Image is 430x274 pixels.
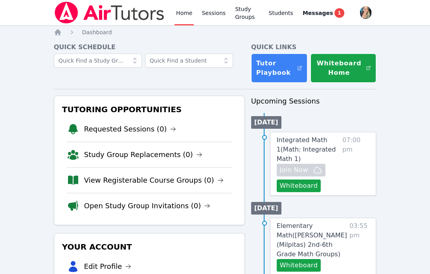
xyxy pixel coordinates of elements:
h4: Quick Links [251,43,377,52]
button: Whiteboard [277,180,321,192]
span: Join Now [280,165,308,175]
a: Open Study Group Invitations (0) [84,200,211,211]
button: Join Now [277,164,325,176]
nav: Breadcrumb [54,28,377,36]
span: Elementary Math ( [PERSON_NAME] (Milpitas) 2nd-6th Grade Math Groups ) [277,222,347,258]
li: [DATE] [251,116,281,129]
a: Elementary Math([PERSON_NAME] (Milpitas) 2nd-6th Grade Math Groups) [277,221,347,259]
a: Edit Profile [84,261,132,272]
h4: Quick Schedule [54,43,245,52]
li: [DATE] [251,202,281,215]
h3: Your Account [61,240,238,254]
a: Tutor Playbook [251,54,307,83]
a: Requested Sessions (0) [84,124,176,135]
a: Dashboard [82,28,112,36]
a: Integrated Math 1(Math: Integrated Math 1) [277,135,339,164]
span: Dashboard [82,29,112,35]
span: 1 [334,8,344,18]
a: View Registerable Course Groups (0) [84,175,224,186]
span: Messages [303,9,333,17]
span: Integrated Math 1 ( Math: Integrated Math 1 ) [277,136,336,163]
input: Quick Find a Study Group [54,54,142,68]
button: Whiteboard Home [311,54,377,83]
img: Air Tutors [54,2,165,24]
input: Quick Find a Student [145,54,233,68]
button: Whiteboard [277,259,321,272]
span: 07:00 pm [342,135,369,192]
h3: Upcoming Sessions [251,96,377,107]
a: Study Group Replacements (0) [84,149,202,160]
h3: Tutoring Opportunities [61,102,238,117]
span: 03:55 pm [349,221,369,272]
